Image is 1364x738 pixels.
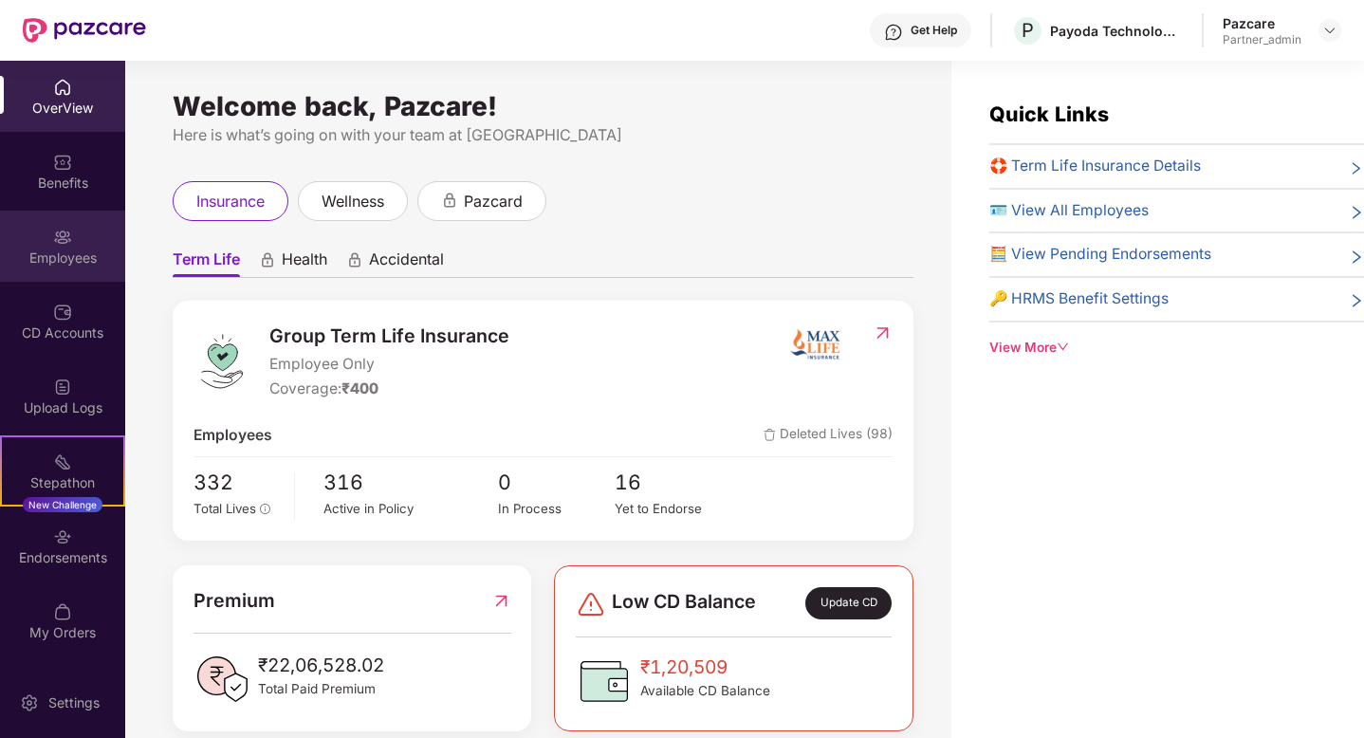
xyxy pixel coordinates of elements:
span: down [1057,341,1070,354]
span: ₹1,20,509 [640,653,770,681]
span: right [1349,203,1364,223]
img: svg+xml;base64,PHN2ZyBpZD0iRHJvcGRvd24tMzJ4MzIiIHhtbG5zPSJodHRwOi8vd3d3LnczLm9yZy8yMDAwL3N2ZyIgd2... [1322,23,1337,38]
img: svg+xml;base64,PHN2ZyBpZD0iQ0RfQWNjb3VudHMiIGRhdGEtbmFtZT0iQ0QgQWNjb3VudHMiIHhtbG5zPSJodHRwOi8vd3... [53,303,72,322]
span: Premium [194,586,275,616]
span: 0 [498,467,615,498]
img: RedirectIcon [491,586,511,616]
span: 16 [615,467,731,498]
span: Deleted Lives (98) [764,424,893,448]
span: Health [282,249,327,277]
div: Yet to Endorse [615,499,731,519]
img: logo [194,333,250,390]
span: ₹22,06,528.02 [258,651,384,679]
div: Settings [43,693,105,712]
div: Payoda Technologies [1050,22,1183,40]
span: info-circle [260,504,271,515]
span: 🔑 HRMS Benefit Settings [989,287,1169,311]
span: right [1349,158,1364,178]
span: 🪪 View All Employees [989,199,1149,223]
span: Employee Only [269,353,509,377]
img: deleteIcon [764,429,776,441]
span: Group Term Life Insurance [269,322,509,351]
span: insurance [196,190,265,213]
div: Pazcare [1223,14,1301,32]
img: svg+xml;base64,PHN2ZyBpZD0iU2V0dGluZy0yMHgyMCIgeG1sbnM9Imh0dHA6Ly93d3cudzMub3JnLzIwMDAvc3ZnIiB3aW... [20,693,39,712]
div: Here is what’s going on with your team at [GEOGRAPHIC_DATA] [173,123,913,147]
div: animation [441,192,458,209]
img: insurerIcon [783,322,854,369]
div: Coverage: [269,378,509,401]
img: RedirectIcon [873,323,893,342]
div: Stepathon [2,473,123,492]
img: PaidPremiumIcon [194,651,250,708]
span: ₹400 [341,379,378,397]
img: svg+xml;base64,PHN2ZyBpZD0iSGVscC0zMngzMiIgeG1sbnM9Imh0dHA6Ly93d3cudzMub3JnLzIwMDAvc3ZnIiB3aWR0aD... [884,23,903,42]
div: animation [346,251,363,268]
div: Active in Policy [323,499,498,519]
span: Accidental [369,249,444,277]
div: Get Help [911,23,957,38]
img: svg+xml;base64,PHN2ZyBpZD0iRW5kb3JzZW1lbnRzIiB4bWxucz0iaHR0cDovL3d3dy53My5vcmcvMjAwMC9zdmciIHdpZH... [53,527,72,546]
div: View More [989,338,1364,358]
span: Employees [194,424,272,448]
span: 🛟 Term Life Insurance Details [989,155,1201,178]
span: right [1349,291,1364,311]
div: Update CD [805,587,892,619]
span: wellness [322,190,384,213]
img: CDBalanceIcon [576,653,633,710]
div: Partner_admin [1223,32,1301,47]
span: Quick Links [989,101,1109,126]
div: animation [259,251,276,268]
span: 🧮 View Pending Endorsements [989,243,1211,267]
img: svg+xml;base64,PHN2ZyBpZD0iRGFuZ2VyLTMyeDMyIiB4bWxucz0iaHR0cDovL3d3dy53My5vcmcvMjAwMC9zdmciIHdpZH... [576,589,606,619]
img: svg+xml;base64,PHN2ZyBpZD0iVXBsb2FkX0xvZ3MiIGRhdGEtbmFtZT0iVXBsb2FkIExvZ3MiIHhtbG5zPSJodHRwOi8vd3... [53,378,72,397]
span: 332 [194,467,281,498]
span: Available CD Balance [640,681,770,701]
img: svg+xml;base64,PHN2ZyBpZD0iQmVuZWZpdHMiIHhtbG5zPSJodHRwOi8vd3d3LnczLm9yZy8yMDAwL3N2ZyIgd2lkdGg9Ij... [53,153,72,172]
span: Low CD Balance [612,587,756,619]
div: Welcome back, Pazcare! [173,99,913,114]
span: 316 [323,467,498,498]
img: svg+xml;base64,PHN2ZyB4bWxucz0iaHR0cDovL3d3dy53My5vcmcvMjAwMC9zdmciIHdpZHRoPSIyMSIgaGVpZ2h0PSIyMC... [53,452,72,471]
span: pazcard [464,190,523,213]
span: right [1349,247,1364,267]
span: Term Life [173,249,240,277]
span: Total Lives [194,501,256,516]
img: svg+xml;base64,PHN2ZyBpZD0iSG9tZSIgeG1sbnM9Imh0dHA6Ly93d3cudzMub3JnLzIwMDAvc3ZnIiB3aWR0aD0iMjAiIG... [53,78,72,97]
img: svg+xml;base64,PHN2ZyBpZD0iRW1wbG95ZWVzIiB4bWxucz0iaHR0cDovL3d3dy53My5vcmcvMjAwMC9zdmciIHdpZHRoPS... [53,228,72,247]
div: New Challenge [23,497,102,512]
div: In Process [498,499,615,519]
img: svg+xml;base64,PHN2ZyBpZD0iTXlfT3JkZXJzIiBkYXRhLW5hbWU9Ik15IE9yZGVycyIgeG1sbnM9Imh0dHA6Ly93d3cudz... [53,602,72,621]
span: Total Paid Premium [258,679,384,699]
img: New Pazcare Logo [23,18,146,43]
span: P [1022,19,1034,42]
